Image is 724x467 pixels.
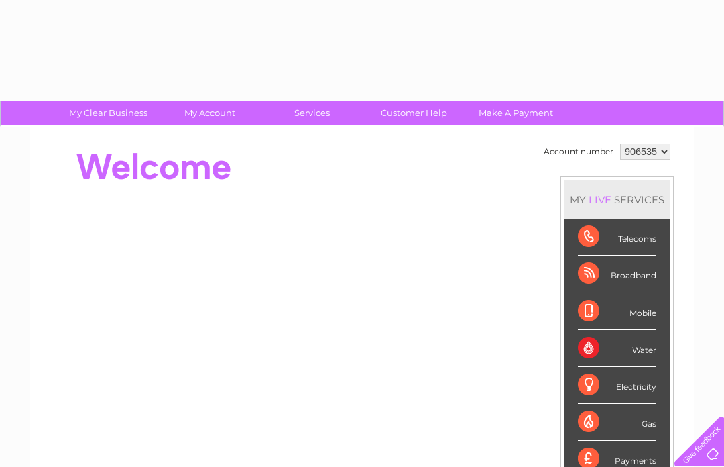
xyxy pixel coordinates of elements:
a: My Account [155,101,265,125]
a: Make A Payment [461,101,571,125]
div: Broadband [578,256,656,293]
td: Account number [540,140,617,163]
div: LIVE [586,193,614,206]
div: MY SERVICES [564,180,670,219]
a: My Clear Business [53,101,164,125]
div: Mobile [578,293,656,330]
div: Gas [578,404,656,441]
div: Telecoms [578,219,656,256]
a: Customer Help [359,101,469,125]
div: Water [578,330,656,367]
a: Services [257,101,367,125]
div: Electricity [578,367,656,404]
